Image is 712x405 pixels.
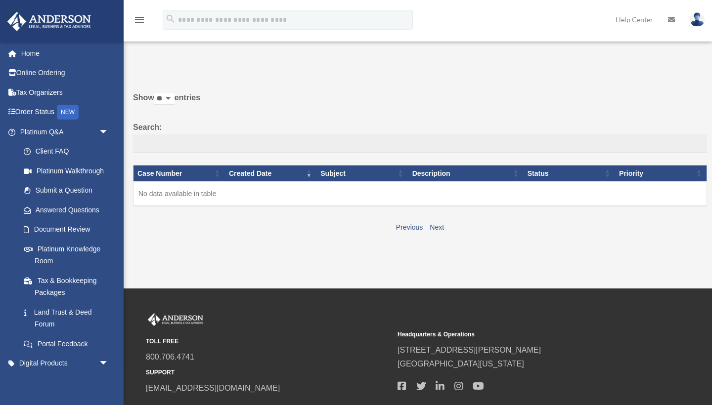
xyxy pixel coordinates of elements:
[7,63,124,83] a: Online Ordering
[7,82,124,102] a: Tax Organizers
[430,223,444,231] a: Next
[133,91,707,115] label: Show entries
[154,93,175,105] select: Showentries
[398,329,642,340] small: Headquarters & Operations
[99,122,119,142] span: arrow_drop_down
[14,239,119,271] a: Platinum Knowledge Room
[398,360,524,368] a: [GEOGRAPHIC_DATA][US_STATE]
[165,13,176,24] i: search
[7,102,124,122] a: Order StatusNEW
[398,346,541,354] a: [STREET_ADDRESS][PERSON_NAME]
[14,161,119,181] a: Platinum Walkthrough
[316,165,408,182] th: Subject: activate to sort column ascending
[524,165,615,182] th: Status: activate to sort column ascending
[615,165,707,182] th: Priority: activate to sort column ascending
[133,14,145,26] i: menu
[14,220,119,240] a: Document Review
[14,200,114,220] a: Answered Questions
[7,43,124,63] a: Home
[14,302,119,334] a: Land Trust & Deed Forum
[146,313,205,326] img: Anderson Advisors Platinum Portal
[396,223,423,231] a: Previous
[146,384,280,392] a: [EMAIL_ADDRESS][DOMAIN_NAME]
[14,142,119,162] a: Client FAQ
[133,121,707,153] label: Search:
[225,165,316,182] th: Created Date: activate to sort column ascending
[57,105,79,120] div: NEW
[133,17,145,26] a: menu
[146,353,194,361] a: 800.706.4741
[4,12,94,31] img: Anderson Advisors Platinum Portal
[133,134,707,153] input: Search:
[408,165,524,182] th: Description: activate to sort column ascending
[14,334,119,354] a: Portal Feedback
[99,354,119,374] span: arrow_drop_down
[7,354,124,373] a: Digital Productsarrow_drop_down
[133,182,707,206] td: No data available in table
[14,181,119,201] a: Submit a Question
[133,165,225,182] th: Case Number: activate to sort column ascending
[14,271,119,302] a: Tax & Bookkeeping Packages
[7,122,119,142] a: Platinum Q&Aarrow_drop_down
[690,12,705,27] img: User Pic
[146,336,391,347] small: TOLL FREE
[146,367,391,378] small: SUPPORT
